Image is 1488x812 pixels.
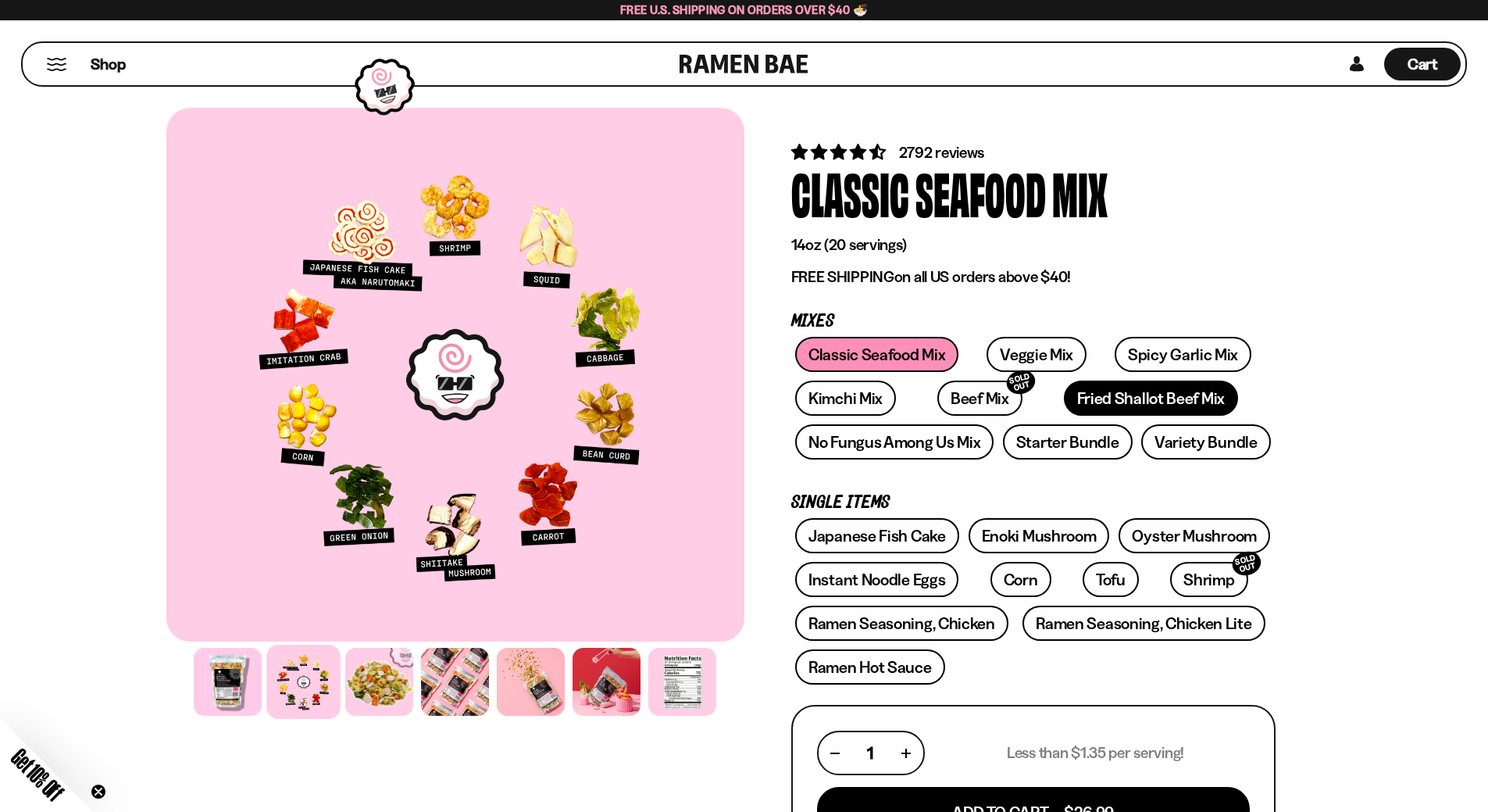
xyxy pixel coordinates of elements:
[795,381,896,416] a: Kimchi Mix
[791,235,1276,255] p: 14oz (20 servings)
[795,649,945,685] a: Ramen Hot Sauce
[795,562,958,597] a: Instant Noodle Eggs
[791,495,1276,510] p: Single Items
[795,424,994,460] a: No Fungus Among Us Mix
[795,518,959,553] a: Japanese Fish Cake
[1004,367,1038,398] div: SOLD OUT
[1229,549,1264,579] div: SOLD OUT
[795,606,1008,641] a: Ramen Seasoning, Chicken
[1170,562,1247,597] a: ShrimpSOLD OUT
[1052,163,1108,222] div: Mix
[791,267,894,286] strong: FREE SHIPPING
[990,562,1051,597] a: Corn
[987,337,1087,372] a: Veggie Mix
[937,381,1022,416] a: Beef MixSOLD OUT
[1007,743,1184,763] p: Less than $1.35 per serving!
[91,784,106,799] button: Close teaser
[1408,55,1438,73] span: Cart
[969,518,1110,553] a: Enoki Mushroom
[91,54,126,75] span: Shop
[620,2,868,17] span: Free U.S. Shipping on Orders over $40 🍜
[915,163,1046,222] div: Seafood
[46,58,67,71] button: Mobile Menu Trigger
[867,743,873,763] span: 1
[791,142,889,162] span: 4.68 stars
[1384,43,1461,85] a: Cart
[899,143,985,162] span: 2792 reviews
[7,744,68,805] span: Get 10% Off
[791,267,1276,287] p: on all US orders above $40!
[791,163,909,222] div: Classic
[1141,424,1271,460] a: Variety Bundle
[1119,518,1270,553] a: Oyster Mushroom
[1064,381,1238,416] a: Fried Shallot Beef Mix
[791,314,1276,329] p: Mixes
[1083,562,1139,597] a: Tofu
[1022,606,1265,641] a: Ramen Seasoning, Chicken Lite
[1115,337,1251,372] a: Spicy Garlic Mix
[1003,424,1133,460] a: Starter Bundle
[91,48,126,80] a: Shop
